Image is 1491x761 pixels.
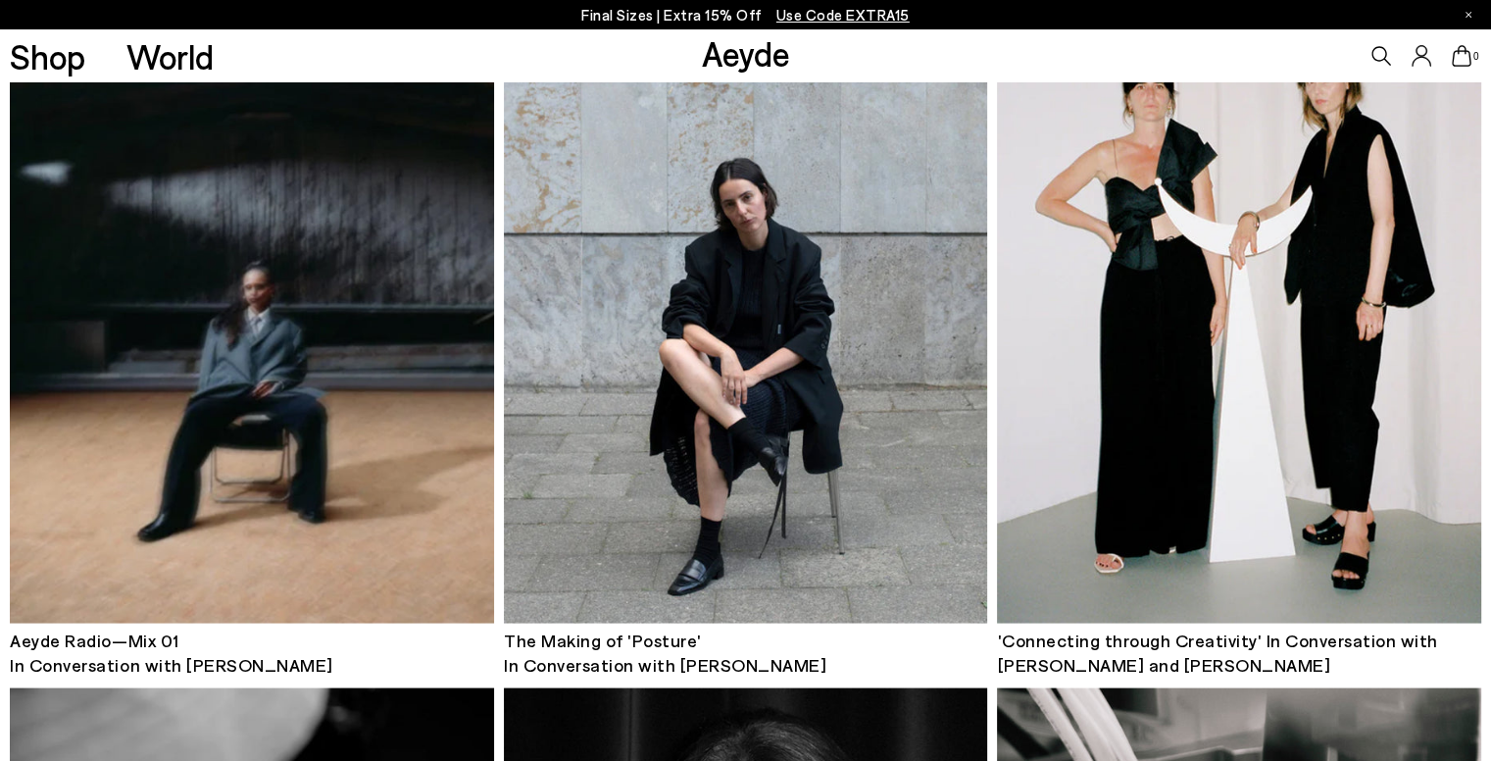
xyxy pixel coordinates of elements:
span: 'Connecting through Creativity' In Conversation with [PERSON_NAME] and [PERSON_NAME] [997,630,1437,676]
span: Aeyde Radio—Mix 01 In Conversation with [PERSON_NAME] [10,630,332,676]
p: Final Sizes | Extra 15% Off [581,3,910,27]
span: 0 [1471,51,1481,62]
a: Shop [10,39,85,74]
span: Navigate to /collections/ss25-final-sizes [776,6,910,24]
a: Aeyde [702,32,790,74]
a: World [126,39,214,74]
a: 0 [1452,45,1471,67]
span: The Making of 'Posture' In Conversation with [PERSON_NAME] [504,630,826,676]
